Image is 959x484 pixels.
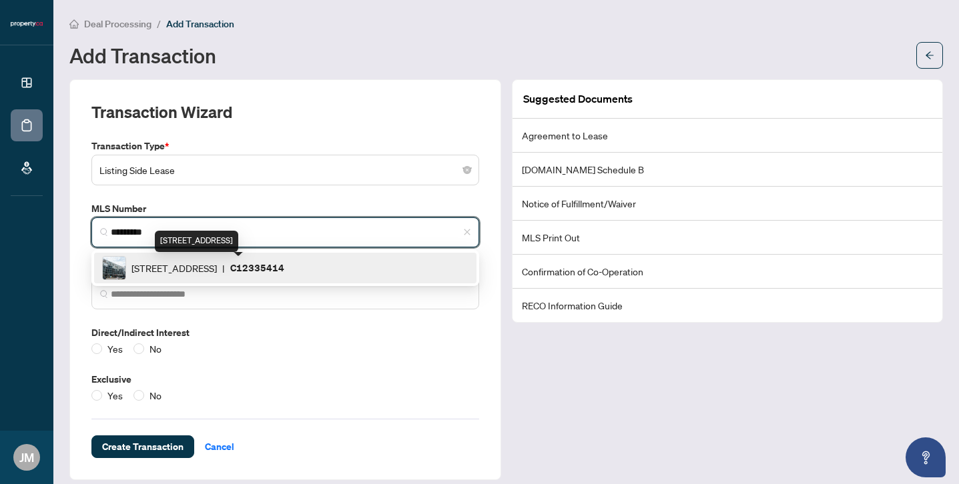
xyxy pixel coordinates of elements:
[463,228,471,236] span: close
[99,157,471,183] span: Listing Side Lease
[155,231,238,252] div: [STREET_ADDRESS]
[91,372,479,387] label: Exclusive
[69,19,79,29] span: home
[69,45,216,66] h1: Add Transaction
[91,325,479,340] label: Direct/Indirect Interest
[925,51,934,60] span: arrow-left
[513,153,943,187] li: [DOMAIN_NAME] Schedule B
[513,187,943,221] li: Notice of Fulfillment/Waiver
[513,255,943,289] li: Confirmation of Co-Operation
[166,18,234,30] span: Add Transaction
[157,16,161,31] li: /
[103,257,125,279] img: IMG-C12335414_1.jpg
[102,388,128,403] span: Yes
[91,201,479,216] label: MLS Number
[144,341,167,356] span: No
[513,119,943,153] li: Agreement to Lease
[102,436,184,457] span: Create Transaction
[102,341,128,356] span: Yes
[230,260,284,275] p: C12335414
[222,261,225,275] span: |
[11,20,43,28] img: logo
[513,289,943,322] li: RECO Information Guide
[91,101,232,123] h2: Transaction Wizard
[144,388,167,403] span: No
[91,139,479,153] label: Transaction Type
[131,261,217,275] span: [STREET_ADDRESS]
[194,435,245,458] button: Cancel
[523,91,633,107] article: Suggested Documents
[205,436,234,457] span: Cancel
[91,435,194,458] button: Create Transaction
[513,221,943,255] li: MLS Print Out
[463,166,471,174] span: close-circle
[100,228,108,236] img: search_icon
[19,448,34,467] span: JM
[100,290,108,298] img: search_icon
[84,18,151,30] span: Deal Processing
[906,437,946,477] button: Open asap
